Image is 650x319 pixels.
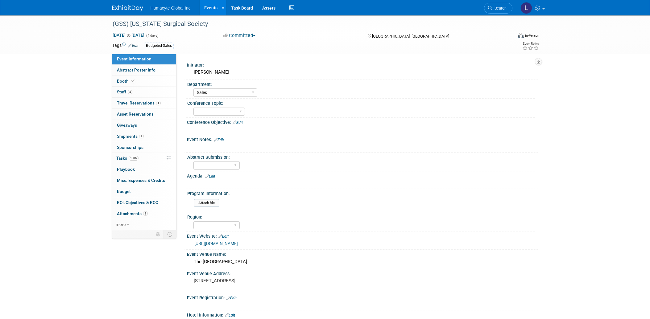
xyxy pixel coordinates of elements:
span: Staff [117,89,132,94]
div: In-Person [525,33,539,38]
span: Abstract Poster Info [117,67,155,72]
span: Giveaways [117,123,137,128]
a: Staff4 [112,87,176,97]
div: Hotel Information: [187,310,538,318]
pre: [STREET_ADDRESS] [194,278,326,284]
a: ROI, Objectives & ROO [112,197,176,208]
div: Event Venue Address: [187,269,538,277]
span: Asset Reservations [117,112,154,117]
div: (GSS) [US_STATE] Surgical Society [110,18,503,30]
a: Booth [112,76,176,87]
a: [URL][DOMAIN_NAME] [194,241,238,246]
a: Misc. Expenses & Credits [112,175,176,186]
a: Asset Reservations [112,109,176,120]
a: Edit [214,138,224,142]
img: Format-Inperson.png [518,33,524,38]
div: The [GEOGRAPHIC_DATA] [192,257,533,267]
div: Conference Topic: [187,99,535,106]
div: Conference Objective: [187,118,538,126]
span: 100% [129,156,139,161]
span: Travel Reservations [117,100,161,105]
div: Agenda: [187,171,538,179]
img: ExhibitDay [112,5,143,11]
a: Edit [218,234,229,239]
span: 1 [139,134,144,138]
td: Personalize Event Tab Strip [153,230,164,238]
a: Playbook [112,164,176,175]
span: Budget [117,189,131,194]
span: Attachments [117,211,148,216]
div: Initiator: [187,60,538,68]
button: Committed [221,32,258,39]
span: Event Information [117,56,151,61]
td: Tags [112,42,139,49]
span: Booth [117,79,136,84]
div: Program Information: [187,189,535,197]
a: Giveaways [112,120,176,131]
span: 1 [143,211,148,216]
div: Event Website: [187,231,538,239]
span: Search [492,6,507,10]
a: Edit [225,313,235,317]
a: Event Information [112,54,176,64]
a: Edit [128,43,139,48]
span: 4 [128,90,132,94]
a: Travel Reservations4 [112,98,176,108]
span: [GEOGRAPHIC_DATA], [GEOGRAPHIC_DATA] [372,34,449,39]
td: Toggle Event Tabs [164,230,176,238]
span: (4 days) [146,34,159,38]
a: more [112,219,176,230]
span: Tasks [116,156,139,161]
span: Shipments [117,134,144,139]
a: Abstract Poster Info [112,65,176,76]
span: 4 [156,101,161,105]
div: Event Format [476,32,540,41]
span: Playbook [117,167,135,172]
div: Event Rating [522,42,539,45]
div: Event Notes: [187,135,538,143]
div: Region: [187,212,535,220]
div: Department: [187,80,535,88]
span: [DATE] [DATE] [112,32,145,38]
div: [PERSON_NAME] [192,67,533,77]
a: Edit [233,121,243,125]
div: Event Registration: [187,293,538,301]
span: Humacyte Global Inc [151,6,191,10]
div: Abstract Submission: [187,153,535,160]
a: Tasks100% [112,153,176,164]
div: Budgeted-Sales [144,43,174,49]
a: Attachments1 [112,208,176,219]
span: Sponsorships [117,145,143,150]
a: Shipments1 [112,131,176,142]
a: Sponsorships [112,142,176,153]
div: Event Venue Name: [187,250,538,257]
a: Edit [226,296,237,300]
span: Misc. Expenses & Credits [117,178,165,183]
a: Search [484,3,512,14]
a: Budget [112,186,176,197]
span: ROI, Objectives & ROO [117,200,158,205]
span: more [116,222,126,227]
img: Linda Hamilton [520,2,532,14]
i: Booth reservation complete [131,79,135,83]
span: to [126,33,131,38]
a: Edit [205,174,215,178]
